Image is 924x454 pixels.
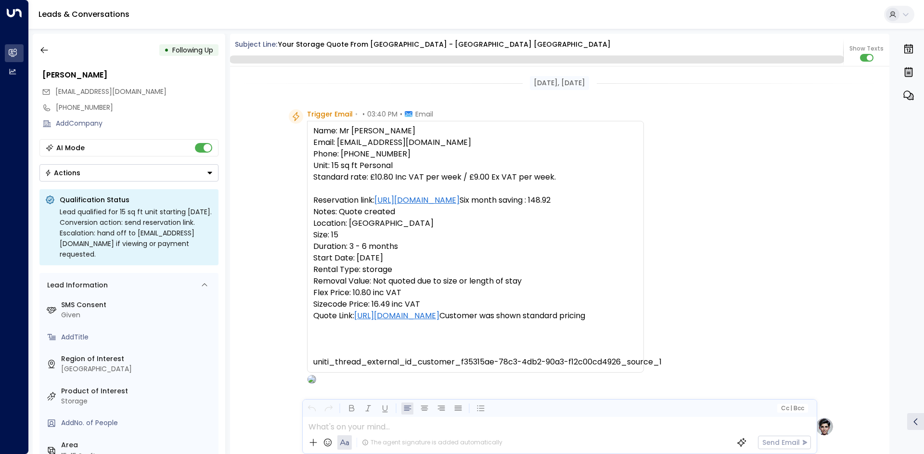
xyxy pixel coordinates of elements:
[39,164,218,182] button: Actions
[777,404,808,413] button: Cc|Bcc
[362,109,365,119] span: •
[61,418,215,428] div: AddNo. of People
[61,396,215,406] div: Storage
[60,195,213,205] p: Qualification Status
[61,440,215,450] label: Area
[56,118,218,129] div: AddCompany
[60,207,213,259] div: Lead qualified for 15 sq ft unit starting [DATE]. Conversion action: send reservation link. Escal...
[61,310,215,320] div: Given
[164,41,169,59] div: •
[355,109,358,119] span: •
[278,39,611,50] div: Your storage quote from [GEOGRAPHIC_DATA] - [GEOGRAPHIC_DATA] [GEOGRAPHIC_DATA]
[56,103,218,113] div: [PHONE_NUMBER]
[45,169,80,177] div: Actions
[306,402,318,415] button: Undo
[44,280,108,290] div: Lead Information
[815,417,834,436] img: profile-logo.png
[400,109,402,119] span: •
[42,69,218,81] div: [PERSON_NAME]
[367,109,398,119] span: 03:40 PM
[39,164,218,182] div: Button group with a nested menu
[374,195,460,206] a: [URL][DOMAIN_NAME]
[55,87,167,96] span: [EMAIL_ADDRESS][DOMAIN_NAME]
[55,87,167,97] span: markwatts56@hotmail.com
[61,364,215,374] div: [GEOGRAPHIC_DATA]
[415,109,433,119] span: Email
[790,405,792,412] span: |
[530,76,589,90] div: [DATE], [DATE]
[308,375,316,384] img: OLIVIA PARKER
[61,332,215,342] div: AddTitle
[172,45,213,55] span: Following Up
[56,143,85,153] div: AI Mode
[235,39,277,49] span: Subject Line:
[38,9,129,20] a: Leads & Conversations
[307,109,353,119] span: Trigger Email
[61,354,215,364] label: Region of Interest
[322,402,334,415] button: Redo
[849,44,884,53] span: Show Texts
[354,310,439,322] a: [URL][DOMAIN_NAME]
[781,405,804,412] span: Cc Bcc
[61,386,215,396] label: Product of Interest
[313,125,638,368] pre: Name: Mr [PERSON_NAME] Email: [EMAIL_ADDRESS][DOMAIN_NAME] Phone: [PHONE_NUMBER] Unit: 15 sq ft P...
[362,438,502,447] div: The agent signature is added automatically
[61,300,215,310] label: SMS Consent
